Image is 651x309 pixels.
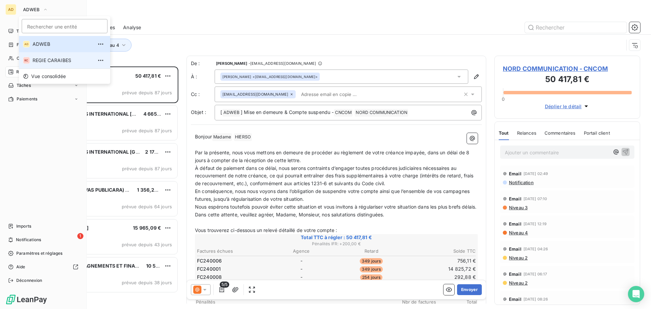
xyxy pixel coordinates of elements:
span: [DATE] 06:17 [524,272,547,276]
span: Total [436,299,477,305]
span: Email [509,221,521,227]
span: Pénalités IFR : + 200,00 € [196,241,477,247]
span: ADWEB [23,7,40,12]
input: placeholder [22,19,107,33]
span: - [EMAIL_ADDRESS][DOMAIN_NAME] [249,61,316,65]
div: grid [33,66,178,309]
label: Cc : [191,91,215,98]
img: Logo LeanPay [5,294,47,305]
span: [DATE] 04:26 [524,247,548,251]
span: 349 jours [360,266,383,272]
h3: 50 417,81 € [503,73,632,87]
span: 349 jours [360,258,383,264]
span: RADIO CARAIBES INTERNATIONAL [GEOGRAPHIC_DATA] SAS [48,149,191,155]
td: 756,11 € [407,257,476,265]
span: RADIO CARAIBES INTERNATIONAL [GEOGRAPHIC_DATA] [48,111,180,117]
td: 292,88 € [407,273,476,281]
span: 4 665,50 € [143,111,170,117]
span: ] Mise en demeure & Compte suspendu - [241,109,334,115]
input: Rechercher [525,22,627,33]
span: Relances [16,69,34,75]
span: [DATE] 12:19 [524,222,547,226]
span: Nbr de factures [395,299,436,305]
span: FC240001 [197,266,221,272]
span: [PERSON_NAME] [222,74,251,79]
span: Dans cette attente, veuillez agréer, Madame, Monsieur, nos salutations distinguées. [195,212,384,217]
span: Email [509,196,521,201]
span: [DATE] 08:26 [524,297,548,301]
span: FC240006 [197,257,222,264]
span: [ [220,109,222,115]
div: AD [5,4,16,15]
span: 50 417,81 € [135,73,161,79]
span: Tableau de bord [16,28,48,34]
span: FC240008 [197,274,222,281]
span: PUBLICARA (HAVAS PUBLICARA) SAS [48,187,135,193]
div: Open Intercom Messenger [628,286,644,302]
span: Email [509,246,521,252]
span: Email [509,171,521,176]
span: [DATE] 07:10 [524,197,547,201]
span: prévue depuis 87 jours [122,166,172,171]
span: ADWEB [222,109,240,117]
span: 10 550,54 € [146,263,174,269]
span: Nous espérons toutefois pouvoir éviter cette situation et vous invitons à régulariser votre situa... [195,204,476,210]
span: Total TTC à régler : 50 417,81 € [196,234,477,241]
button: Envoyer [457,284,482,295]
td: - [267,265,336,273]
th: Factures échues [197,248,266,255]
a: Aide [5,262,81,272]
span: [EMAIL_ADDRESS][DOMAIN_NAME] [222,92,288,96]
span: 254 jours [360,274,382,281]
span: Paiements [17,96,37,102]
span: 0 [502,96,505,102]
input: Adresse email en copie ... [298,89,377,99]
button: Déplier le détail [543,102,592,110]
span: Imports [16,223,31,229]
span: Pénalités [196,299,395,305]
span: Niveau 2 [508,255,528,260]
span: Vue consolidée [31,73,66,80]
span: prévue depuis 38 jours [122,280,172,285]
span: Tâches [17,82,31,89]
th: Solde TTC [407,248,476,255]
span: 1 [77,233,83,239]
span: NORD COMMUNICATION - CNCOM [503,64,632,73]
div: RC [23,57,30,64]
span: Notification [508,180,534,185]
div: AD [23,41,30,47]
span: prévue depuis 87 jours [122,128,172,133]
span: Commentaires [545,130,576,136]
th: Agence [267,248,336,255]
span: prévue depuis 64 jours [122,204,172,209]
span: 15 965,09 € [133,225,161,231]
span: Notifications [16,237,41,243]
span: En conséquence, nous nous voyons dans l’obligation de suspendre votre compte ainsi que l’ensemble... [195,188,471,202]
span: STE D'ACCOMPAGNEMENTS ET FINANCEMENT DES ENTREPRISES - SAFIE [48,263,223,269]
span: Madame [212,133,232,141]
span: Niveau 4 [508,230,528,235]
span: prévue depuis 43 jours [122,242,172,247]
span: Email [509,271,521,277]
span: À défaut de paiement dans ce délai, nous serons contraints d’engager toutes procédures judiciaire... [195,165,475,187]
span: Analyse [123,24,141,31]
span: [PERSON_NAME] [216,61,247,65]
span: REGIE CARAIBES [33,57,93,64]
span: 1 356,23 € [137,187,162,193]
span: Tout [499,130,509,136]
span: prévue depuis 87 jours [122,90,172,95]
span: CNCOM [334,109,353,117]
span: Email [509,296,521,302]
span: Déconnexion [16,277,42,284]
span: NORD COMMUNICATION [355,109,408,117]
span: [DATE] 02:49 [524,172,548,176]
span: HIERSO [234,133,252,141]
td: 14 825,72 € [407,265,476,273]
div: <[EMAIL_ADDRESS][DOMAIN_NAME]> [222,74,318,79]
span: Objet : [191,109,206,115]
span: Vous trouverez ci-dessous un relevé détaillé de votre compte : [195,227,337,233]
span: 5/5 [220,282,229,288]
span: 2 170,00 € [145,149,170,155]
span: De : [191,60,215,67]
span: Paramètres et réglages [16,250,62,256]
